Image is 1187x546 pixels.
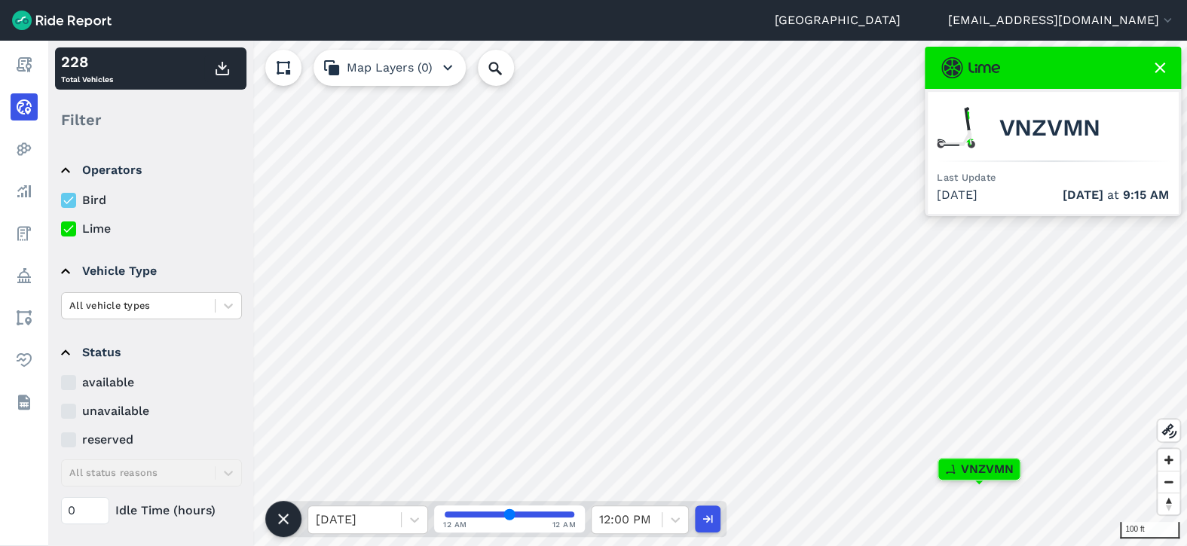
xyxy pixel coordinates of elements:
[443,519,467,530] span: 12 AM
[948,11,1175,29] button: [EMAIL_ADDRESS][DOMAIN_NAME]
[11,220,38,247] a: Fees
[1120,522,1179,538] div: 100 ft
[1123,188,1169,202] span: 9:15 AM
[55,96,246,143] div: Filter
[61,331,240,374] summary: Status
[11,346,38,374] a: Health
[1158,471,1179,493] button: Zoom out
[999,119,1100,137] span: VNZVMN
[61,402,242,420] label: unavailable
[11,262,38,289] a: Policy
[61,250,240,292] summary: Vehicle Type
[11,304,38,331] a: Areas
[937,172,996,183] span: Last Update
[1158,493,1179,514] button: Reset bearing to north
[1158,449,1179,471] button: Zoom in
[775,11,901,29] a: [GEOGRAPHIC_DATA]
[314,50,466,86] button: Map Layers (0)
[1063,188,1103,202] span: [DATE]
[61,191,242,209] label: Bird
[937,107,977,148] img: Lime scooter
[1063,186,1169,204] span: at
[61,50,113,73] div: 228
[11,51,38,78] a: Report
[11,93,38,120] a: Realtime
[937,186,1169,204] div: [DATE]
[61,431,242,449] label: reserved
[11,136,38,163] a: Heatmaps
[61,220,242,238] label: Lime
[11,178,38,205] a: Analyze
[61,149,240,191] summary: Operators
[478,50,538,86] input: Search Location or Vehicles
[61,50,113,87] div: Total Vehicles
[61,497,242,524] div: Idle Time (hours)
[552,519,577,530] span: 12 AM
[961,460,1014,478] span: VNZVMN
[941,57,1000,78] img: Lime
[12,11,112,30] img: Ride Report
[48,41,1187,546] canvas: Map
[11,389,38,416] a: Datasets
[61,374,242,392] label: available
